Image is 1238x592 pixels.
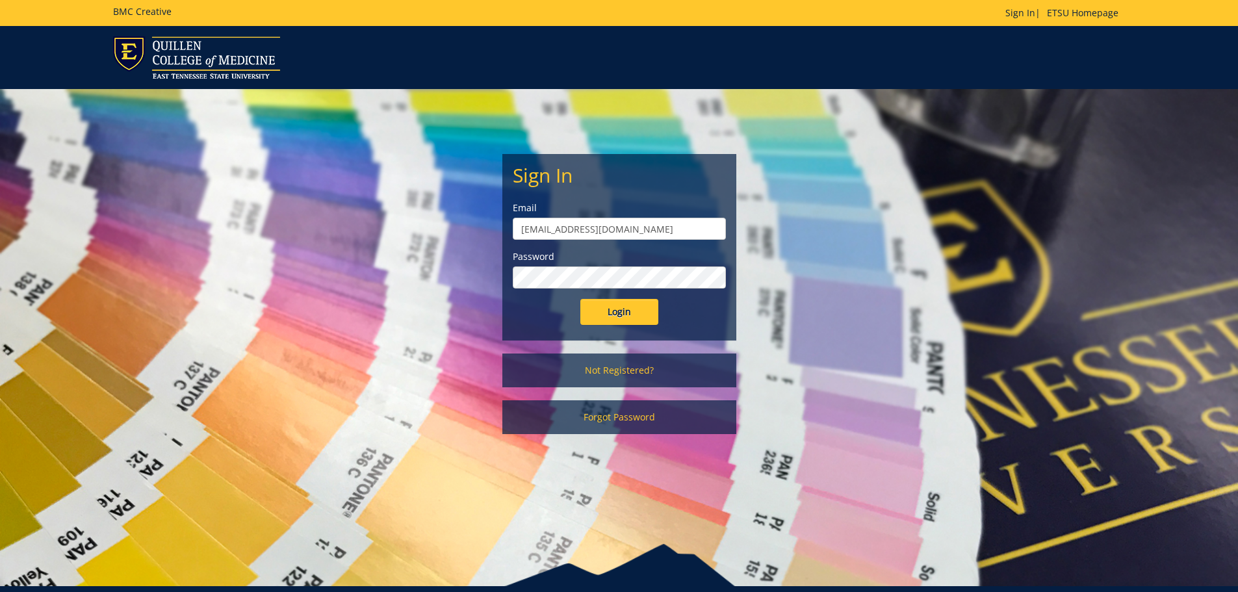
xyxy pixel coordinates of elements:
a: Forgot Password [502,400,736,434]
a: Not Registered? [502,354,736,387]
a: Sign In [1005,6,1035,19]
h5: BMC Creative [113,6,172,16]
label: Email [513,201,726,214]
img: ETSU logo [113,36,280,79]
input: Login [580,299,658,325]
label: Password [513,250,726,263]
a: ETSU Homepage [1040,6,1125,19]
p: | [1005,6,1125,19]
h2: Sign In [513,164,726,186]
